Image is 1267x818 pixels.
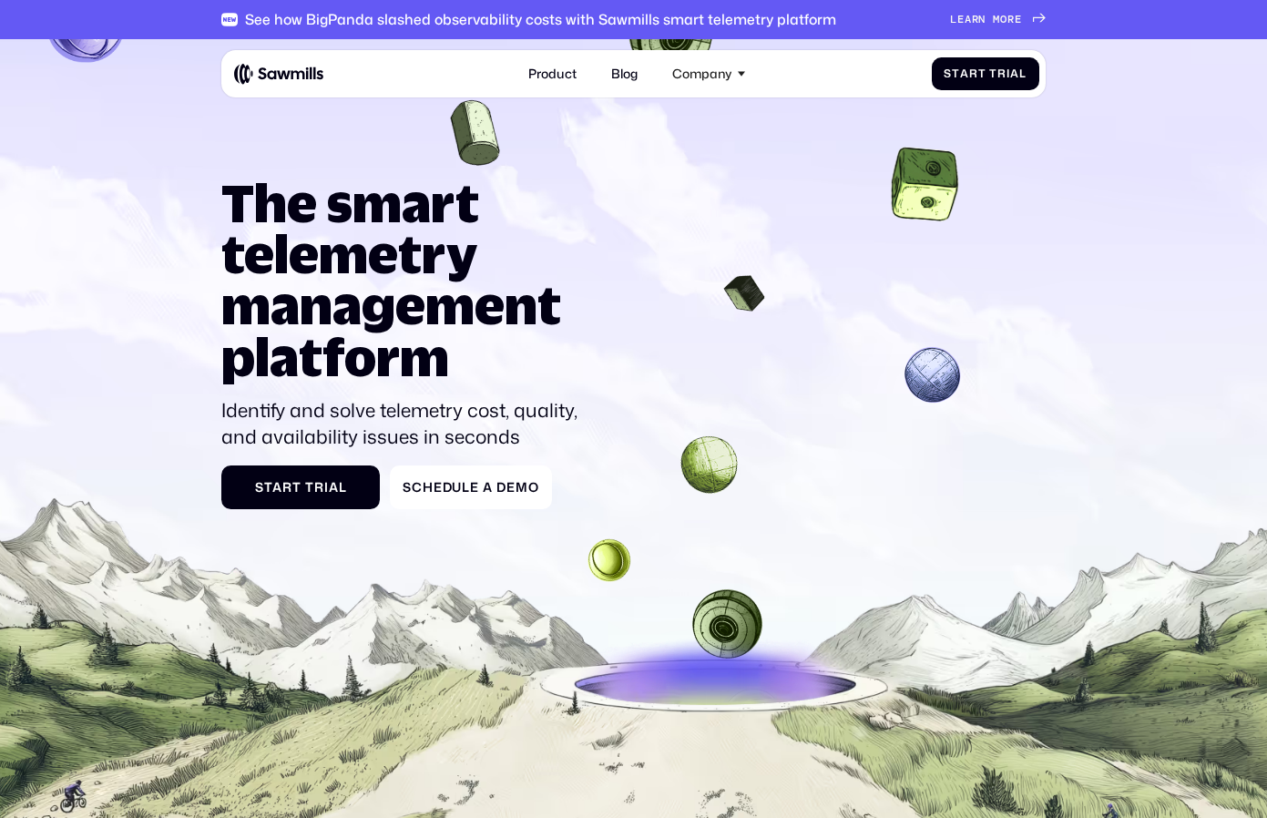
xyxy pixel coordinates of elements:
span: h [423,480,434,496]
span: o [528,480,539,496]
span: l [1019,67,1027,81]
p: Identify and solve telemetry cost, quality, and availability issues in seconds [221,397,588,450]
a: ScheduleaDemo [390,465,552,509]
span: i [324,480,329,496]
span: T [305,480,314,496]
a: Blog [602,56,648,91]
span: a [960,67,969,81]
span: l [339,480,347,496]
span: e [506,480,516,496]
span: m [993,13,1000,26]
span: d [443,480,453,496]
span: a [483,480,493,496]
div: Company [663,56,754,91]
span: r [1007,13,1015,26]
span: S [255,480,264,496]
span: e [957,13,965,26]
span: e [1015,13,1022,26]
span: D [496,480,506,496]
span: n [978,13,986,26]
span: e [470,480,479,496]
span: a [272,480,282,496]
a: StartTrial [932,57,1039,89]
span: r [969,67,978,81]
span: l [462,480,470,496]
h1: The smart telemetry management platform [221,178,588,383]
a: Product [519,56,587,91]
span: r [314,480,324,496]
div: Company [672,66,732,82]
span: a [329,480,339,496]
span: i [1006,67,1010,81]
a: Learnmore [950,13,1046,26]
span: e [434,480,443,496]
div: See how BigPanda slashed observability costs with Sawmills smart telemetry platform [245,11,836,28]
span: S [944,67,952,81]
span: m [516,480,528,496]
span: r [282,480,292,496]
span: a [1010,67,1019,81]
span: r [997,67,1006,81]
span: t [264,480,273,496]
a: StartTrial [221,465,380,509]
span: t [978,67,986,81]
span: t [952,67,960,81]
span: S [403,480,412,496]
span: T [989,67,997,81]
span: t [292,480,301,496]
span: c [412,480,423,496]
span: a [965,13,972,26]
span: L [950,13,957,26]
span: r [972,13,979,26]
span: o [1000,13,1007,26]
span: u [452,480,462,496]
